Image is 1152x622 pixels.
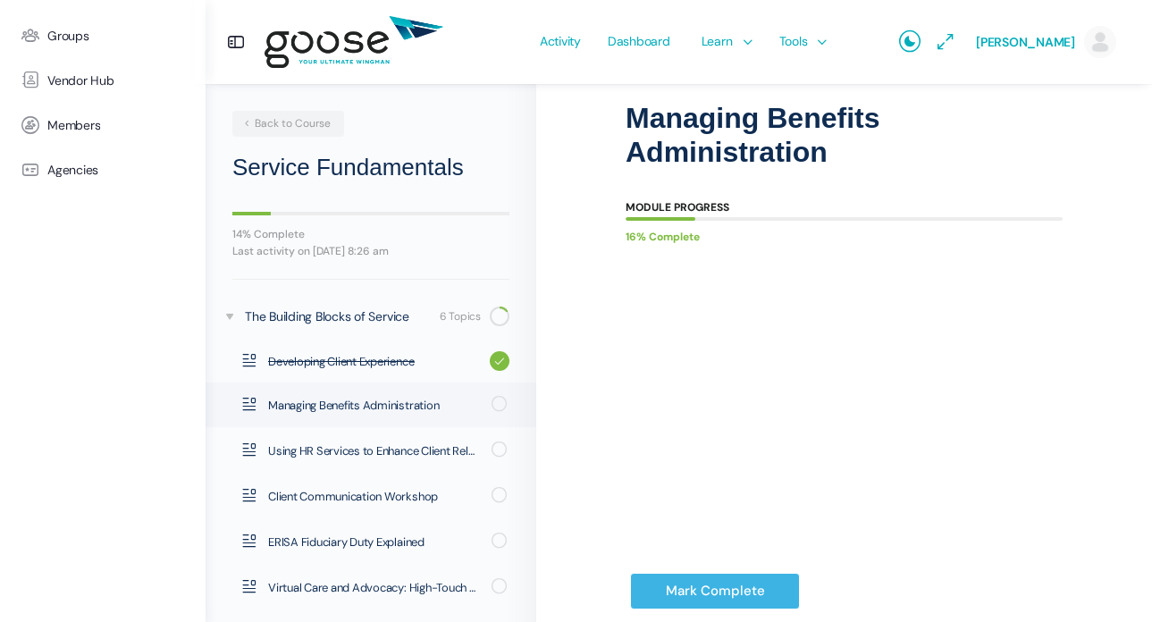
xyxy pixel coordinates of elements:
a: Using HR Services to Enhance Client Relationships [206,428,536,473]
a: Client Communication Workshop [206,474,536,518]
div: 16% Complete [626,225,1045,249]
h2: Service Fundamentals [232,150,509,185]
h1: Managing Benefits Administration [626,101,1063,170]
a: ERISA Fiduciary Duty Explained [206,519,536,564]
a: Developing Client Experience [206,340,536,382]
a: Agencies [9,147,197,192]
span: ERISA Fiduciary Duty Explained [268,534,480,551]
span: Groups [47,29,89,44]
span: Client Communication Workshop [268,488,480,506]
a: Back to Course [232,111,344,137]
span: Agencies [47,163,98,178]
a: Groups [9,13,197,58]
a: Members [9,103,197,147]
iframe: Chat Widget [1063,536,1152,622]
a: Virtual Care and Advocacy: High-Touch Strategies for Self-Funded and Fully Insured Clients [206,565,536,609]
a: Managing Benefits Administration [206,382,536,427]
div: Last activity on [DATE] 8:26 am [232,246,509,256]
span: Managing Benefits Administration [268,397,480,415]
span: Developing Client Experience [268,353,481,371]
a: The Building Blocks of Service 6 Topics [206,293,536,340]
span: Members [47,118,100,133]
div: 6 Topics [440,308,481,325]
span: [PERSON_NAME] [976,34,1075,50]
div: The Building Blocks of Service [245,307,434,326]
div: Module Progress [626,202,729,213]
a: Vendor Hub [9,58,197,103]
input: Mark Complete [630,573,800,609]
span: Using HR Services to Enhance Client Relationships [268,442,480,460]
span: Virtual Care and Advocacy: High-Touch Strategies for Self-Funded and Fully Insured Clients [268,579,480,597]
span: Back to Course [241,116,331,130]
div: 14% Complete [232,229,509,240]
span: Vendor Hub [47,73,114,88]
